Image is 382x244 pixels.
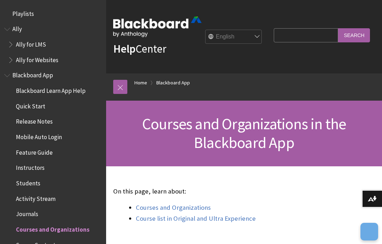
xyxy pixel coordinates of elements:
[136,203,211,212] a: Courses and Organizations
[16,177,40,187] span: Students
[16,147,53,156] span: Feature Guide
[113,187,375,196] p: On this page, learn about:
[12,70,53,79] span: Blackboard App
[113,42,135,56] strong: Help
[16,116,53,125] span: Release Notes
[16,193,56,202] span: Activity Stream
[16,100,45,110] span: Quick Start
[338,28,370,42] input: Search
[142,114,346,152] span: Courses and Organizations in the Blackboard App
[136,214,256,223] a: Course list in Original and Ultra Experience
[113,17,202,37] img: Blackboard by Anthology
[16,54,58,64] span: Ally for Websites
[16,162,45,172] span: Instructors
[4,23,102,66] nav: Book outline for Anthology Ally Help
[16,38,46,48] span: Ally for LMS
[360,223,378,240] button: فتح التفضيلات
[12,23,22,33] span: Ally
[16,208,38,218] span: Journals
[16,85,86,94] span: Blackboard Learn App Help
[16,224,89,233] span: Courses and Organizations
[4,8,102,20] nav: Book outline for Playlists
[113,42,166,56] a: HelpCenter
[12,8,34,17] span: Playlists
[206,30,262,44] select: Site Language Selector
[156,78,190,87] a: Blackboard App
[16,131,62,141] span: Mobile Auto Login
[134,78,147,87] a: Home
